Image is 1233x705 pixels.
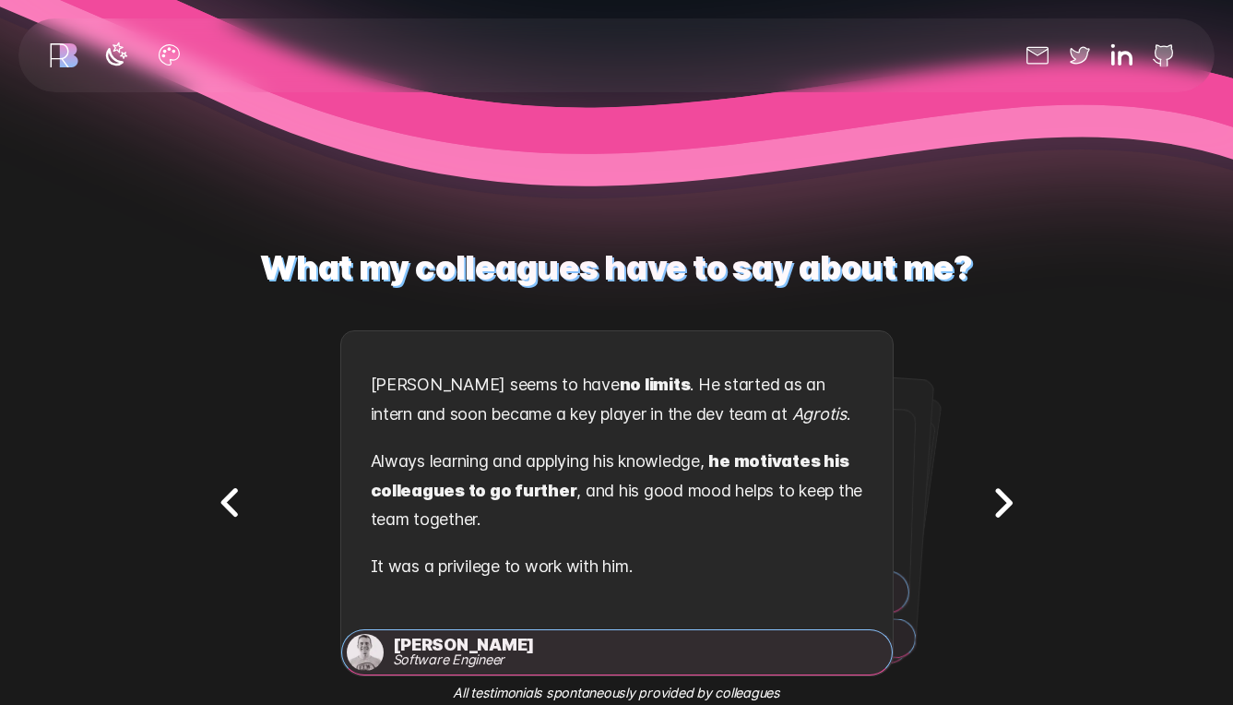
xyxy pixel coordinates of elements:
[371,370,863,436] p: [PERSON_NAME] seems to have . He started as an intern and soon became a key player in the dev tea...
[371,451,849,499] strong: he motivates his colleagues to go further
[371,552,863,589] p: It was a privilege to work with him.
[792,404,847,424] em: Agrotis
[620,375,691,394] strong: no limits
[202,474,260,532] button: Previous testimonial
[453,681,780,704] em: All testimonials spontaneously provided by colleagues
[974,474,1032,532] button: Next testimonial
[371,447,863,542] p: Always learning and applying his knowledge, , and his good mood helps to keep the team together.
